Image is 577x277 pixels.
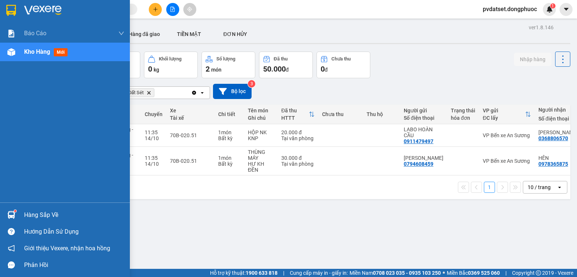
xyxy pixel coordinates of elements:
div: Bất kỳ [218,161,240,167]
img: warehouse-icon [7,211,15,219]
svg: Delete [147,90,151,95]
span: 0 [148,65,152,73]
span: | [283,269,284,277]
div: Xe [170,108,211,113]
img: warehouse-icon [7,48,15,56]
div: Chuyến [145,111,163,117]
sup: 1 [14,210,16,212]
div: VP Bến xe An Sương [483,158,531,164]
span: down [118,30,124,36]
div: hóa đơn [451,115,475,121]
div: 0911479497 [404,138,433,144]
th: Toggle SortBy [278,105,318,124]
span: aim [187,7,192,12]
img: logo-vxr [6,5,16,16]
div: Tại văn phòng [281,135,315,141]
button: Số lượng2món [201,52,255,78]
input: Selected VP Đất Sét. [156,89,157,96]
span: notification [8,245,15,252]
div: Đã thu [274,56,288,62]
span: TIỀN MẶT [177,31,201,37]
span: [PERSON_NAME]: [2,48,78,52]
div: Số lượng [216,56,235,62]
div: 14/10 [145,161,163,167]
span: message [8,261,15,268]
span: Báo cáo [24,29,46,38]
button: Chưa thu0đ [317,52,370,78]
button: Nhập hàng [514,53,551,66]
div: 1 món [218,155,240,161]
span: VP Đất Sét, close by backspace [118,88,154,97]
span: ĐƠN HỦY [223,31,247,37]
span: | [505,269,506,277]
sup: 1 [550,3,555,9]
div: ver 1.8.146 [529,23,554,32]
span: Hỗ trợ kỹ thuật: [210,269,278,277]
span: copyright [536,270,541,276]
div: Thu hộ [367,111,396,117]
span: 50.000 [263,65,286,73]
div: 70B-020.51 [170,158,211,164]
svg: open [199,90,205,96]
span: 0 [321,65,325,73]
span: mới [54,48,68,56]
strong: 1900 633 818 [246,270,278,276]
div: Chi tiết [218,111,240,117]
div: Khối lượng [159,56,181,62]
button: Đã thu50.000đ [259,52,313,78]
div: 14/10 [145,135,163,141]
div: 11:35 [145,155,163,161]
button: Hàng đã giao [123,25,166,43]
button: caret-down [560,3,573,16]
span: VPDS1410250005 [37,47,78,53]
div: VP Bến xe An Sương [483,132,531,138]
div: LABO HOÀN CẦU [404,126,443,138]
div: NGỌC LAM [404,155,443,161]
sup: 3 [248,80,255,88]
span: Kho hàng [24,48,50,55]
span: question-circle [8,228,15,235]
span: 1 [551,3,554,9]
div: 0368806570 [538,135,568,141]
button: Bộ lọc [213,84,252,99]
span: file-add [170,7,175,12]
div: 20.000 đ [281,129,315,135]
span: plus [153,7,158,12]
div: Hàng sắp về [24,210,124,221]
span: món [211,67,222,73]
div: Số điện thoại [404,115,443,121]
img: solution-icon [7,30,15,37]
span: caret-down [563,6,570,13]
strong: ĐỒNG PHƯỚC [59,4,102,10]
svg: open [557,184,563,190]
div: HTTT [281,115,309,121]
div: HỘP NK [248,129,274,135]
span: Giới thiệu Vexere, nhận hoa hồng [24,244,110,253]
span: 01 Võ Văn Truyện, KP.1, Phường 2 [59,22,102,32]
strong: 0708 023 035 - 0935 103 250 [373,270,441,276]
img: icon-new-feature [546,6,553,13]
div: Tài xế [170,115,211,121]
span: kg [154,67,159,73]
div: KNP [248,135,274,141]
span: đ [325,67,328,73]
div: 0794608459 [404,161,433,167]
div: HƯ KH ĐỀN [248,161,274,173]
div: 10 / trang [528,184,551,191]
div: Tại văn phòng [281,161,315,167]
span: ----------------------------------------- [20,40,91,46]
button: plus [149,3,162,16]
div: Chưa thu [331,56,351,62]
svg: Clear all [191,90,197,96]
span: Cung cấp máy in - giấy in: [290,269,348,277]
span: pvdatset.dongphuoc [477,4,543,14]
div: Tên món [248,108,274,113]
span: 10:55:13 [DATE] [16,54,45,58]
span: 2 [206,65,210,73]
span: In ngày: [2,54,45,58]
img: logo [3,4,36,37]
button: Khối lượng0kg [144,52,198,78]
div: Chưa thu [322,111,359,117]
button: 1 [484,182,495,193]
span: Miền Bắc [447,269,500,277]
